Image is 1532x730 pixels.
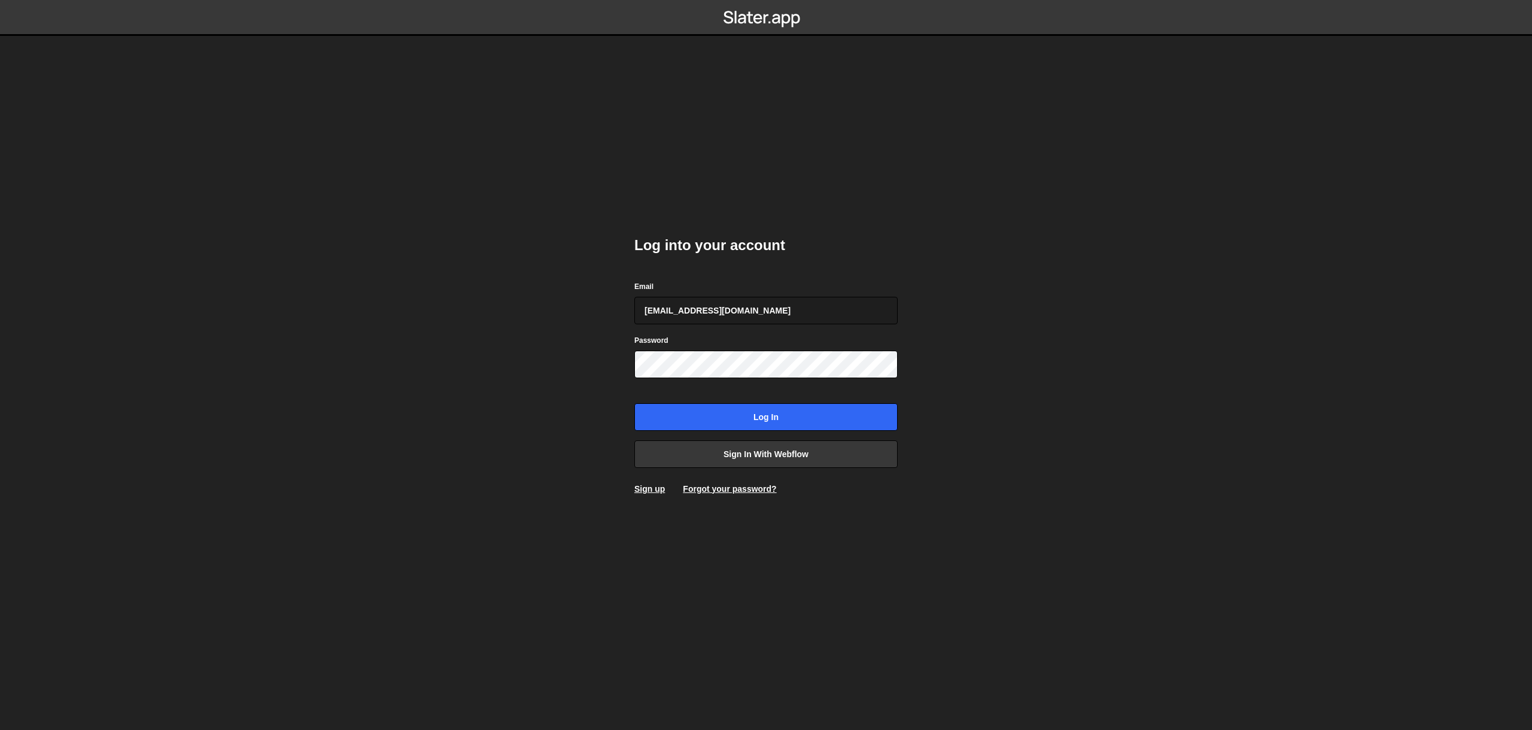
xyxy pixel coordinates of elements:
[634,281,653,293] label: Email
[683,484,776,494] a: Forgot your password?
[634,236,898,255] h2: Log into your account
[634,403,898,431] input: Log in
[634,440,898,468] a: Sign in with Webflow
[634,334,668,346] label: Password
[634,484,665,494] a: Sign up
